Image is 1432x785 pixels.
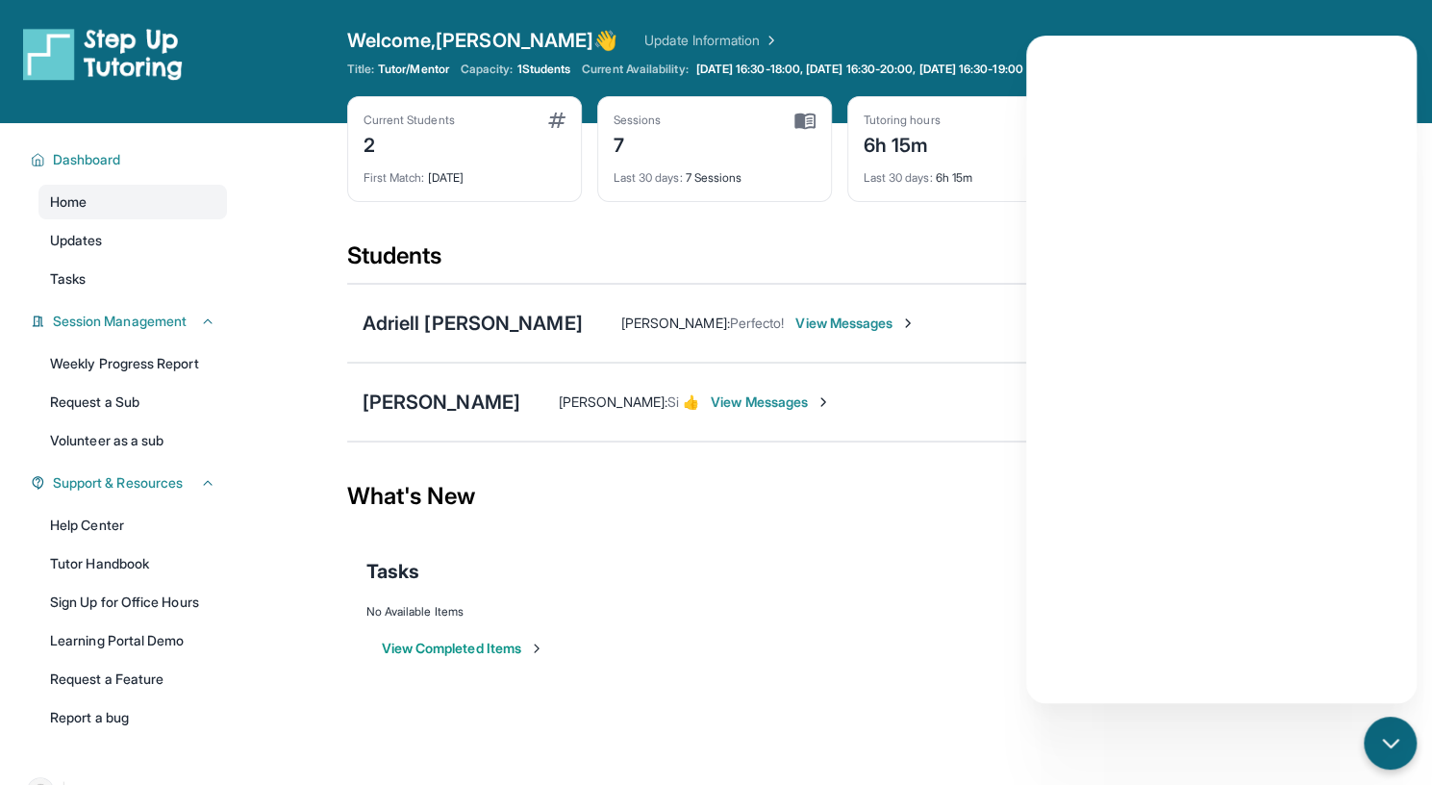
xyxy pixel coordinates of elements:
[50,192,87,212] span: Home
[621,315,730,331] span: [PERSON_NAME] :
[38,262,227,296] a: Tasks
[1026,36,1417,703] iframe: Chatbot
[667,393,699,410] span: Si 👍
[38,346,227,381] a: Weekly Progress Report
[900,316,916,331] img: Chevron-Right
[38,700,227,735] a: Report a bug
[366,558,419,585] span: Tasks
[864,113,941,128] div: Tutoring hours
[347,27,618,54] span: Welcome, [PERSON_NAME] 👋
[614,128,662,159] div: 7
[364,159,565,186] div: [DATE]
[38,546,227,581] a: Tutor Handbook
[53,473,183,493] span: Support & Resources
[582,62,688,77] span: Current Availability:
[23,27,183,81] img: logo
[378,62,449,77] span: Tutor/Mentor
[366,604,1313,620] div: No Available Items
[461,62,514,77] span: Capacity:
[53,150,121,169] span: Dashboard
[692,62,1027,77] a: [DATE] 16:30-18:00, [DATE] 16:30-20:00, [DATE] 16:30-19:00
[730,315,785,331] span: Perfecto!
[363,389,520,416] div: [PERSON_NAME]
[45,150,215,169] button: Dashboard
[50,231,103,250] span: Updates
[548,113,565,128] img: card
[816,394,831,410] img: Chevron-Right
[795,314,916,333] span: View Messages
[864,128,941,159] div: 6h 15m
[364,113,455,128] div: Current Students
[382,639,544,658] button: View Completed Items
[559,393,667,410] span: [PERSON_NAME] :
[760,31,779,50] img: Chevron Right
[38,423,227,458] a: Volunteer as a sub
[38,508,227,543] a: Help Center
[53,312,187,331] span: Session Management
[364,170,425,185] span: First Match :
[614,170,683,185] span: Last 30 days :
[347,454,1332,539] div: What's New
[363,310,583,337] div: Adriell [PERSON_NAME]
[614,113,662,128] div: Sessions
[864,170,933,185] span: Last 30 days :
[794,113,816,130] img: card
[1364,717,1417,770] button: chat-button
[38,185,227,219] a: Home
[50,269,86,289] span: Tasks
[347,241,1332,283] div: Students
[696,62,1023,77] span: [DATE] 16:30-18:00, [DATE] 16:30-20:00, [DATE] 16:30-19:00
[644,31,779,50] a: Update Information
[38,662,227,696] a: Request a Feature
[864,159,1066,186] div: 6h 15m
[38,385,227,419] a: Request a Sub
[347,62,374,77] span: Title:
[614,159,816,186] div: 7 Sessions
[45,312,215,331] button: Session Management
[38,223,227,258] a: Updates
[711,392,831,412] span: View Messages
[364,128,455,159] div: 2
[45,473,215,493] button: Support & Resources
[516,62,570,77] span: 1 Students
[38,623,227,658] a: Learning Portal Demo
[38,585,227,620] a: Sign Up for Office Hours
